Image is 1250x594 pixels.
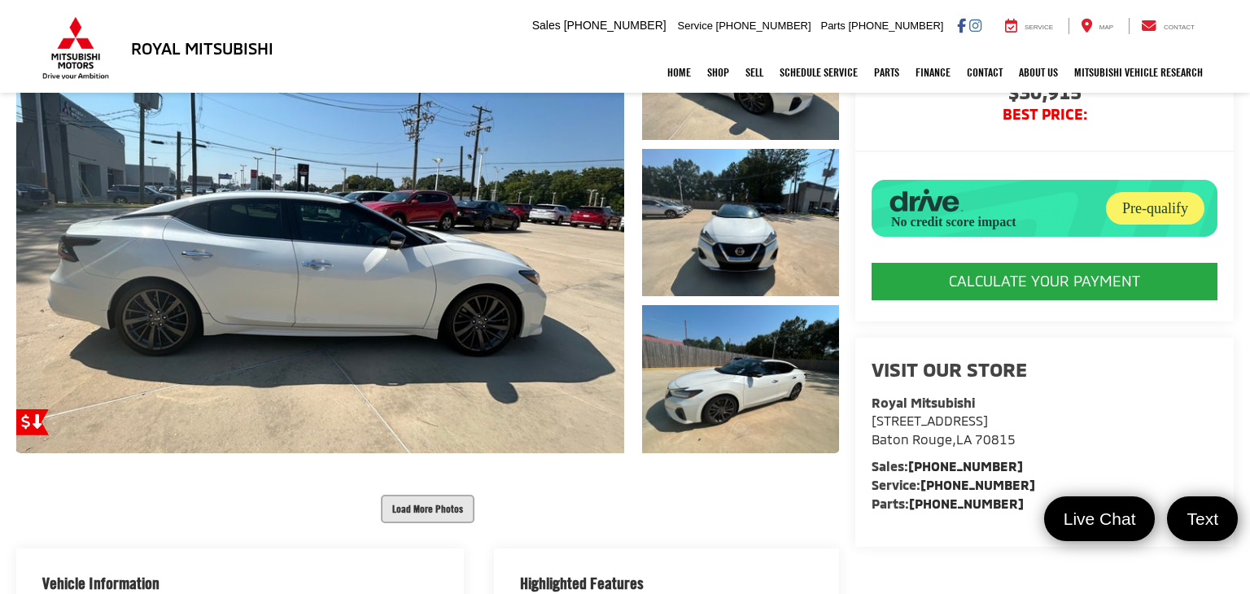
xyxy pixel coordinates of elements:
strong: Service: [872,477,1035,492]
span: Baton Rouge [872,431,952,447]
h2: Highlighted Features [520,574,644,592]
a: About Us [1011,52,1066,93]
a: Instagram: Click to visit our Instagram page [969,19,981,32]
span: [PHONE_NUMBER] [848,20,943,32]
span: Parts [820,20,845,32]
a: Contact [959,52,1011,93]
a: Home [659,52,699,93]
a: Finance [907,52,959,93]
a: Expand Photo 3 [642,305,839,453]
span: BEST PRICE: [872,107,1217,123]
a: Shop [699,52,737,93]
strong: Sales: [872,458,1023,474]
img: 2019 Nissan Maxima Platinum [640,304,841,455]
a: [PHONE_NUMBER] [908,458,1023,474]
a: [PHONE_NUMBER] [909,496,1024,511]
a: Facebook: Click to visit our Facebook page [957,19,966,32]
span: [PHONE_NUMBER] [716,20,811,32]
span: Contact [1164,24,1195,31]
a: [STREET_ADDRESS] Baton Rouge,LA 70815 [872,413,1016,447]
a: Expand Photo 2 [642,149,839,297]
span: [STREET_ADDRESS] [872,413,988,428]
span: Sales [532,19,561,32]
a: Schedule Service: Opens in a new tab [771,52,866,93]
a: Sell [737,52,771,93]
a: Get Price Drop Alert [16,409,49,435]
img: 2019 Nissan Maxima Platinum [640,147,841,299]
span: , [872,431,1016,447]
strong: Royal Mitsubishi [872,395,975,410]
span: LA [956,431,972,447]
span: Service [1025,24,1053,31]
a: Contact [1129,18,1207,34]
a: Map [1069,18,1125,34]
h3: Royal Mitsubishi [131,39,273,57]
a: Mitsubishi Vehicle Research [1066,52,1211,93]
a: Parts: Opens in a new tab [866,52,907,93]
span: Text [1178,508,1226,530]
span: [PHONE_NUMBER] [564,19,667,32]
span: $30,915 [872,82,1217,107]
span: Service [678,20,713,32]
span: Map [1099,24,1113,31]
a: [PHONE_NUMBER] [920,477,1035,492]
span: Live Chat [1056,508,1144,530]
span: 70815 [975,431,1016,447]
a: Live Chat [1044,496,1156,541]
h2: Visit our Store [872,359,1217,380]
strong: Parts: [872,496,1024,511]
button: Load More Photos [381,495,474,523]
img: Mitsubishi [39,16,112,80]
a: Text [1167,496,1238,541]
: CALCULATE YOUR PAYMENT [872,263,1217,300]
h2: Vehicle Information [42,574,160,592]
a: Service [993,18,1065,34]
